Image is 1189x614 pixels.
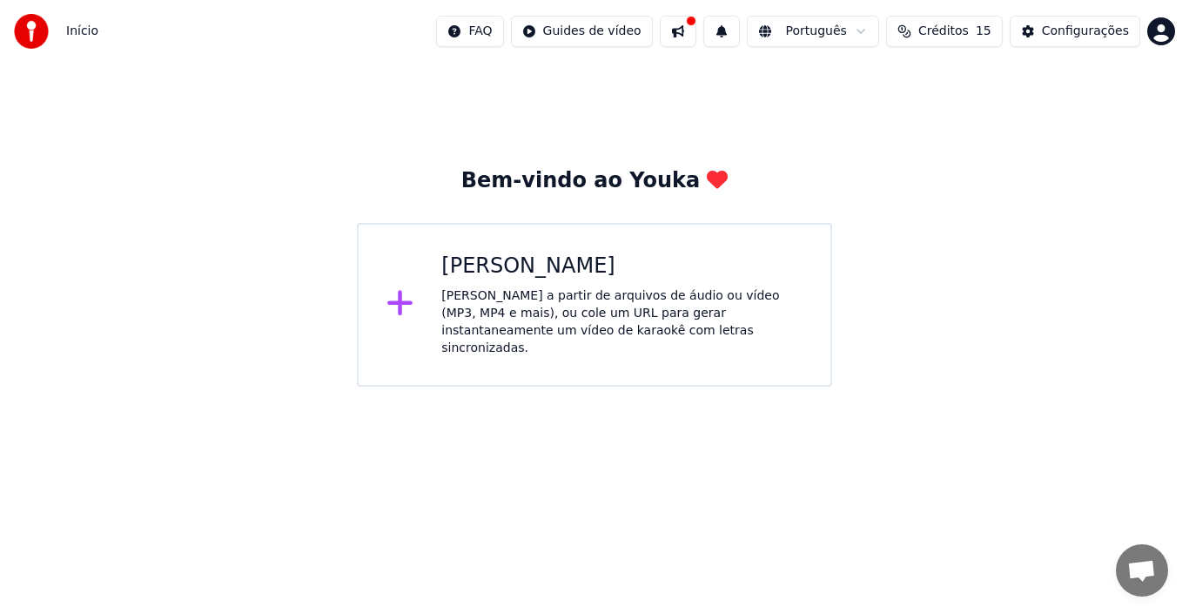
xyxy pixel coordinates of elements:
span: Créditos [918,23,969,40]
button: Configurações [1010,16,1140,47]
button: Guides de vídeo [511,16,653,47]
button: Créditos15 [886,16,1003,47]
div: Bem-vindo ao Youka [461,167,728,195]
button: FAQ [436,16,503,47]
nav: breadcrumb [66,23,98,40]
div: [PERSON_NAME] [441,253,803,280]
div: [PERSON_NAME] a partir de arquivos de áudio ou vídeo (MP3, MP4 e mais), ou cole um URL para gerar... [441,287,803,357]
span: Início [66,23,98,40]
span: 15 [976,23,991,40]
img: youka [14,14,49,49]
a: Bate-papo aberto [1116,544,1168,597]
div: Configurações [1042,23,1129,40]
